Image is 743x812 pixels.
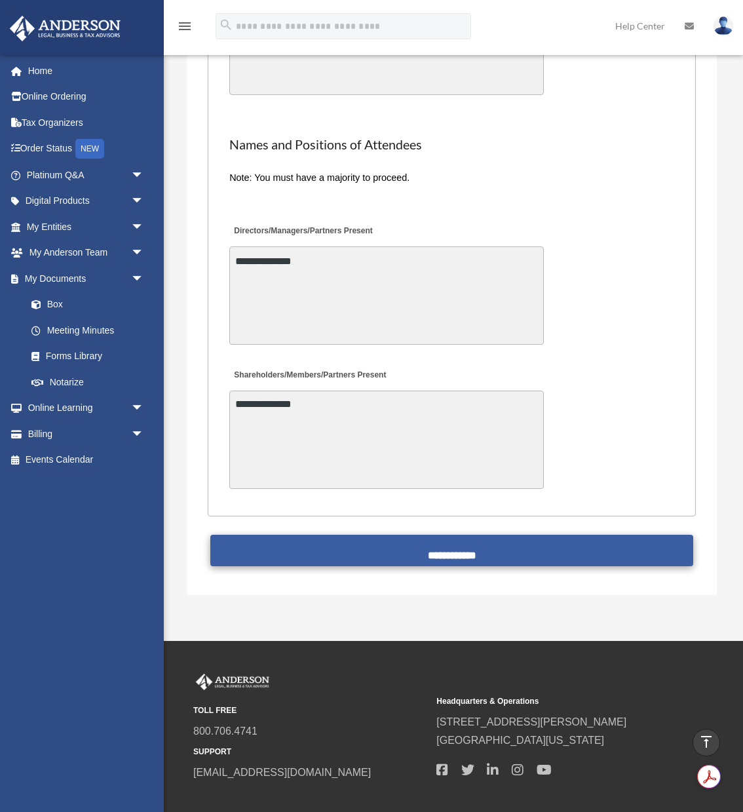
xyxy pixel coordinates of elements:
a: Online Ordering [9,84,164,110]
label: Shareholders/Members/Partners Present [229,367,389,385]
a: menu [177,23,193,34]
span: arrow_drop_down [131,188,157,215]
a: [GEOGRAPHIC_DATA][US_STATE] [436,735,604,746]
a: Box [18,292,164,318]
small: TOLL FREE [193,704,427,718]
a: [STREET_ADDRESS][PERSON_NAME] [436,716,626,727]
img: User Pic [714,16,733,35]
div: NEW [75,139,104,159]
a: My Documentsarrow_drop_down [9,265,164,292]
small: Headquarters & Operations [436,695,670,708]
span: arrow_drop_down [131,395,157,422]
label: Directors/Managers/Partners Present [229,222,376,240]
img: Anderson Advisors Platinum Portal [193,674,272,691]
a: 800.706.4741 [193,725,257,737]
span: arrow_drop_down [131,240,157,267]
span: arrow_drop_down [131,265,157,292]
a: Online Learningarrow_drop_down [9,395,164,421]
a: Notarize [18,369,164,395]
a: vertical_align_top [693,729,720,756]
a: Events Calendar [9,447,164,473]
span: Note: You must have a majority to proceed. [229,172,410,183]
span: arrow_drop_down [131,214,157,241]
i: menu [177,18,193,34]
h2: Names and Positions of Attendees [229,136,674,154]
img: Anderson Advisors Platinum Portal [6,16,124,41]
i: search [219,18,233,32]
a: Meeting Minutes [18,317,157,343]
small: SUPPORT [193,745,427,759]
a: Platinum Q&Aarrow_drop_down [9,162,164,188]
a: [EMAIL_ADDRESS][DOMAIN_NAME] [193,767,371,778]
span: arrow_drop_down [131,421,157,448]
a: Home [9,58,164,84]
i: vertical_align_top [698,734,714,750]
a: Billingarrow_drop_down [9,421,164,447]
a: My Anderson Teamarrow_drop_down [9,240,164,266]
a: Digital Productsarrow_drop_down [9,188,164,214]
span: arrow_drop_down [131,162,157,189]
a: My Entitiesarrow_drop_down [9,214,164,240]
a: Forms Library [18,343,164,370]
a: Tax Organizers [9,109,164,136]
a: Order StatusNEW [9,136,164,163]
